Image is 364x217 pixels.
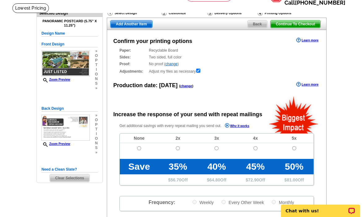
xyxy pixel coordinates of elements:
input: Weekly [193,200,197,204]
input: Monthly [272,200,276,204]
td: $ Off [197,174,236,185]
div: Customize [161,10,207,16]
a: Learn more [296,38,318,43]
iframe: LiveChat chat widget [277,198,364,217]
div: Production date: [113,81,193,90]
td: $ Off [158,174,197,185]
p: Get additional savings with every repeat mailing you send out. [119,122,262,130]
span: Add Another Item [110,20,152,28]
span: 81.00 [287,177,298,182]
td: 2x [158,134,197,143]
span: p [95,58,98,63]
span: » [95,49,98,53]
a: Back [247,20,267,28]
img: small-thumb.jpg [41,50,90,76]
td: 5x [275,134,314,143]
span: i [95,67,98,72]
td: $ Off [275,174,314,185]
td: 45% [236,159,275,174]
span: t [95,127,98,132]
span: ( ) [179,84,193,88]
img: Delivery Options [207,10,213,16]
a: change [180,84,192,88]
strong: Paper: [119,48,147,53]
td: 35% [158,159,197,174]
img: Select Design [107,10,113,16]
strong: Sides: [119,54,147,60]
td: $ Off [236,174,275,185]
td: 3x [197,134,236,143]
span: s [95,146,98,150]
strong: Adjustments: [119,69,147,74]
img: biggestImpact.png [268,96,319,134]
a: Zoom Preview [41,78,70,81]
span: 56.70 [171,177,181,182]
td: 4x [236,134,275,143]
div: Printing Options [257,10,311,18]
span: o [95,53,98,58]
label: Monthly [271,199,294,205]
span: » [95,113,98,118]
img: Customize [162,10,167,16]
span: n [95,141,98,146]
span: s [95,81,98,86]
a: Why it works [225,123,249,130]
img: Printing Options & Summary [258,10,263,16]
span: 64.80 [209,177,220,182]
div: Recyclable Board [119,48,314,53]
td: Save [120,159,158,174]
input: Every Other Week [222,200,226,204]
div: Confirm your printing options [113,37,192,45]
span: [DATE] [159,82,178,88]
h5: Design Name [41,31,98,36]
span: » [95,86,98,91]
div: Selected Design [37,10,102,16]
span: o [95,118,98,122]
span: Clear Selections [50,174,89,182]
a: Add Another Item [110,20,152,28]
div: Increase the response of your send with repeat mailings [113,110,262,119]
h4: Panoramic Postcard (5.75" x 11.25") [41,19,98,27]
h5: Need a Clean Slate? [41,167,98,172]
span: i [95,132,98,136]
span: Continue To Checkout [271,20,320,28]
h5: Back Design [41,106,98,112]
span: 72.90 [248,177,259,182]
span: o [95,136,98,141]
span: n [95,77,98,81]
span: p [95,122,98,127]
span: Back [248,20,267,28]
label: Weekly [192,199,214,205]
label: Every Other Week [221,199,264,205]
span: o [95,72,98,77]
td: 40% [197,159,236,174]
div: Two sided, full color [119,54,314,60]
a: change [165,62,177,66]
h5: Front Design [41,41,98,47]
span: t [95,63,98,67]
td: None [120,134,158,143]
a: Zoom Preview [41,142,70,146]
div: Select Design [107,10,161,18]
span: » [95,150,98,155]
div: Adjust my files as necessary [119,68,314,74]
div: No proof ( ) [119,61,314,67]
div: Delivery Options [207,10,257,18]
img: small-thumb.jpg [41,115,90,141]
strong: Proof: [119,61,147,67]
td: 50% [275,159,314,174]
a: Learn more [296,82,318,87]
span: Frequency: [149,200,175,205]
